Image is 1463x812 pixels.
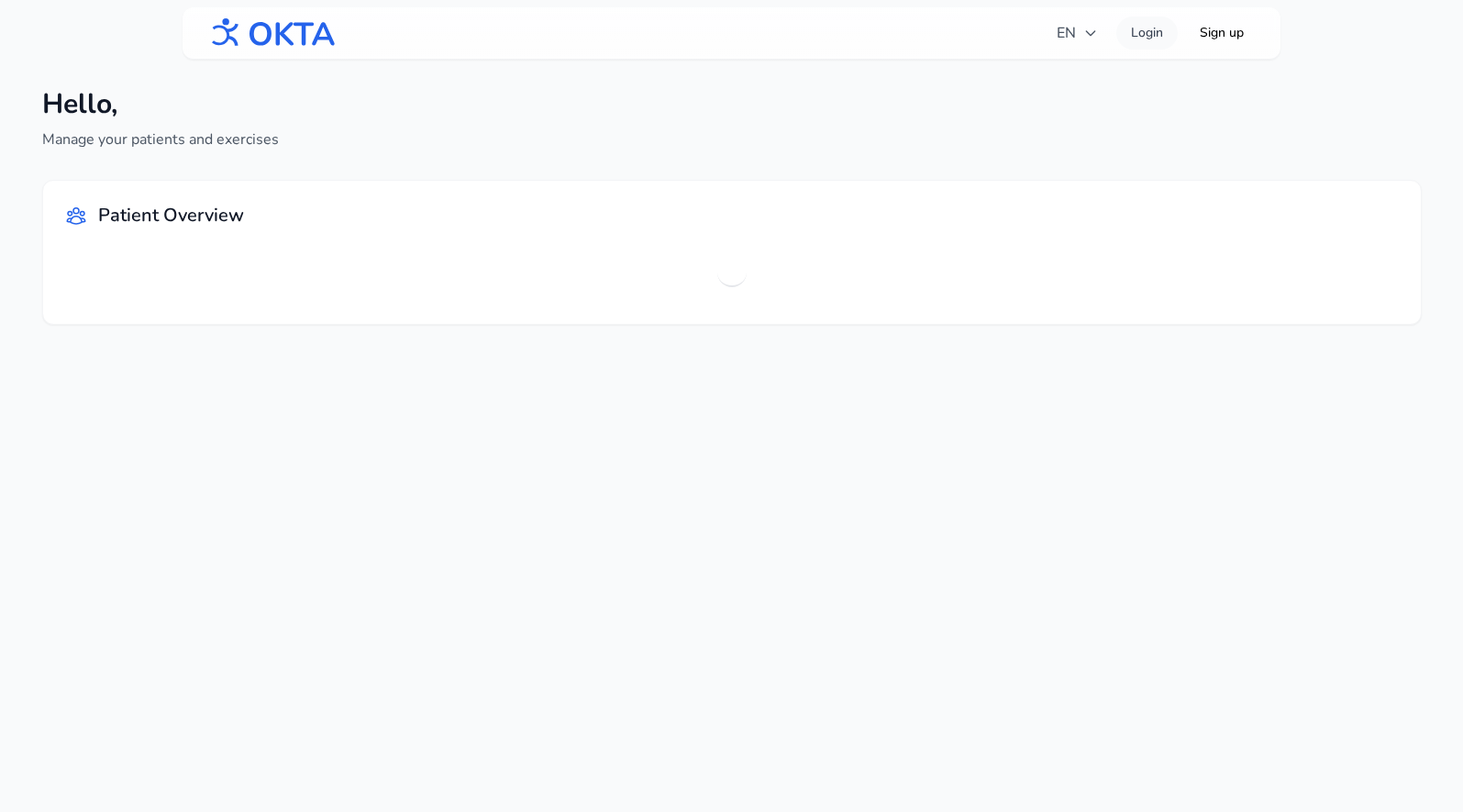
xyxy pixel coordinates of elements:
[1185,17,1258,50] a: Sign up
[42,128,279,150] p: Manage your patients and exercises
[98,203,244,228] h2: Patient Overview
[1046,15,1109,51] button: EN
[1057,22,1098,44] span: EN
[1116,17,1178,50] a: Login
[205,9,337,57] img: OKTA logo
[42,88,279,121] h1: Hello,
